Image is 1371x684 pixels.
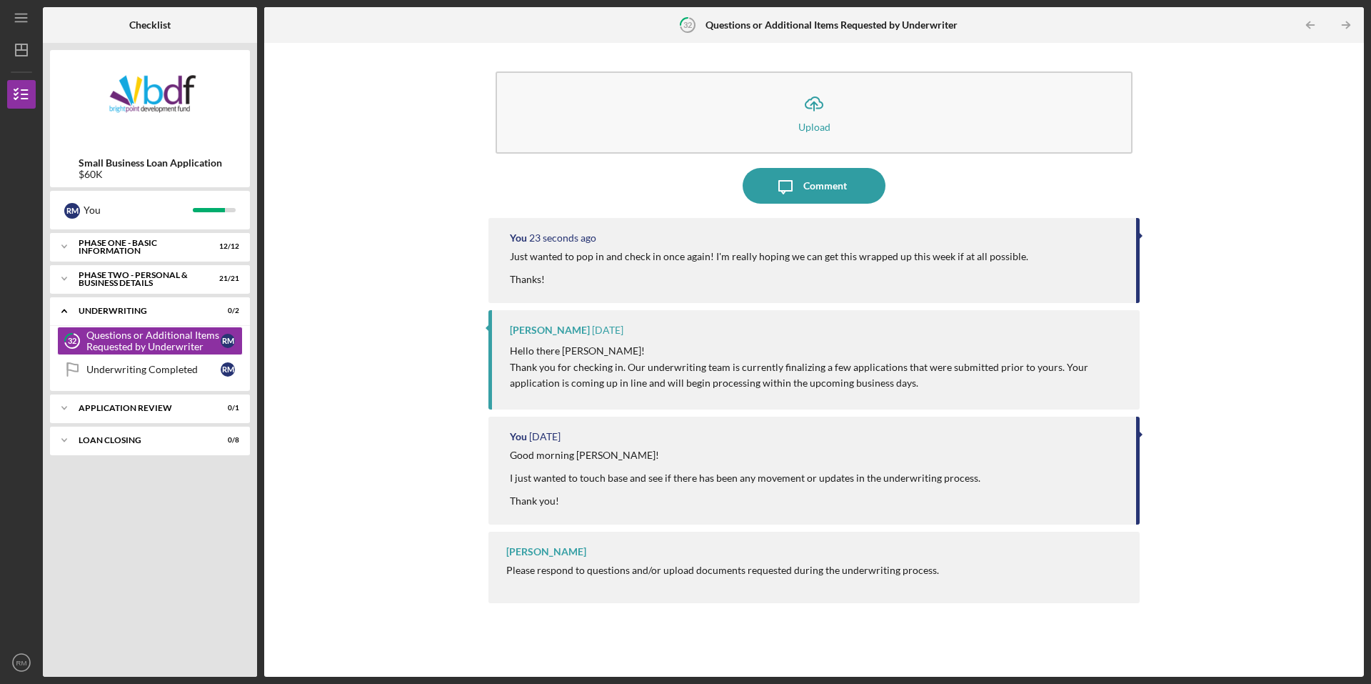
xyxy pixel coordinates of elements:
[705,19,958,31] b: Questions or Additional Items Requested by Underwriter
[510,251,1028,285] div: Just wanted to pop in and check in once again! I'm really hoping we can get this wrapped up this ...
[798,122,830,132] div: Upload
[79,157,222,169] b: Small Business Loan Application
[529,431,561,442] time: 2025-09-05 13:45
[221,334,235,348] div: R M
[7,648,36,677] button: RM
[64,203,80,219] div: R M
[803,168,847,204] div: Comment
[79,271,204,287] div: PHASE TWO - PERSONAL & BUSINESS DETAILS
[86,329,221,352] div: Questions or Additional Items Requested by Underwriter
[506,565,939,576] div: Please respond to questions and/or upload documents requested during the underwriting process.
[68,337,76,346] tspan: 32
[79,307,204,315] div: Underwriting
[129,19,171,31] b: Checklist
[510,232,527,244] div: You
[50,57,250,143] img: Product logo
[743,168,885,204] button: Comment
[79,169,222,180] div: $60K
[79,239,204,255] div: Phase One - Basic Information
[16,659,27,667] text: RM
[214,242,239,251] div: 12 / 12
[683,20,692,29] tspan: 32
[221,362,235,377] div: R M
[510,450,980,507] div: Good morning [PERSON_NAME]! I just wanted to touch base and see if there has been any movement or...
[510,431,527,442] div: You
[529,232,596,244] time: 2025-09-15 13:58
[592,324,623,336] time: 2025-09-05 14:22
[510,360,1125,392] p: Thank you for checking in. Our underwriting team is currently finalizing a few applications that ...
[84,198,193,222] div: You
[214,436,239,445] div: 0 / 8
[79,436,204,445] div: Loan Closing
[510,343,1125,359] p: Hello there [PERSON_NAME]!
[214,274,239,283] div: 21 / 21
[214,307,239,315] div: 0 / 2
[496,71,1133,154] button: Upload
[510,324,590,336] div: [PERSON_NAME]
[79,404,204,412] div: Application Review
[57,355,243,384] a: Underwriting CompletedRM
[86,364,221,375] div: Underwriting Completed
[214,404,239,412] div: 0 / 1
[57,327,243,355] a: 32Questions or Additional Items Requested by UnderwriterRM
[506,546,586,557] div: [PERSON_NAME]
